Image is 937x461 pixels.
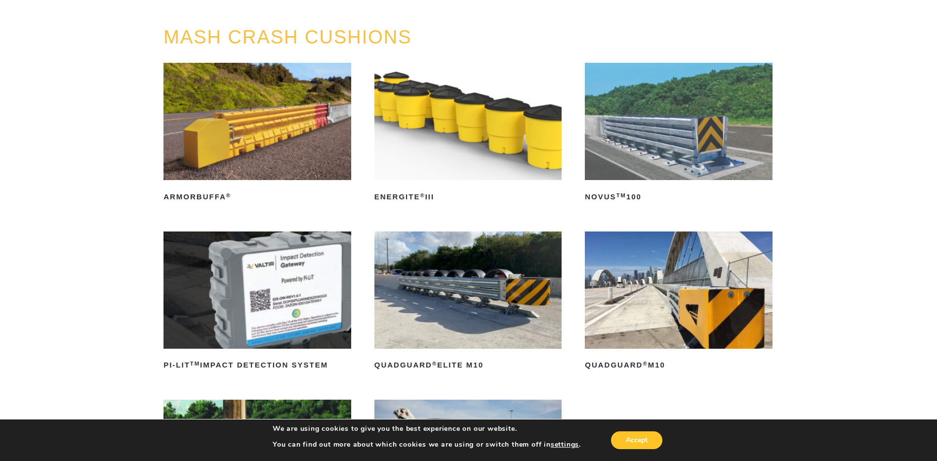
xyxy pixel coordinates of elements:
sup: ® [226,192,231,198]
button: Accept [611,431,662,449]
sup: ® [432,361,437,367]
a: PI-LITTMImpact Detection System [163,231,351,373]
sup: ® [420,192,425,198]
a: ArmorBuffa® [163,63,351,205]
sup: ® [643,361,648,367]
p: You can find out more about which cookies we are using or switch them off in . [273,440,581,449]
p: We are using cookies to give you the best experience on our website. [273,424,581,433]
h2: QuadGuard Elite M10 [374,358,562,373]
button: settings [551,440,579,449]
sup: TM [616,192,626,198]
h2: ArmorBuffa [163,189,351,205]
h2: QuadGuard M10 [585,358,773,373]
h2: PI-LIT Impact Detection System [163,358,351,373]
a: ENERGITE®III [374,63,562,205]
h2: NOVUS 100 [585,189,773,205]
a: QuadGuard®M10 [585,231,773,373]
sup: TM [190,361,200,367]
a: NOVUSTM100 [585,63,773,205]
h2: ENERGITE III [374,189,562,205]
a: MASH CRASH CUSHIONS [163,27,412,47]
a: QuadGuard®Elite M10 [374,231,562,373]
